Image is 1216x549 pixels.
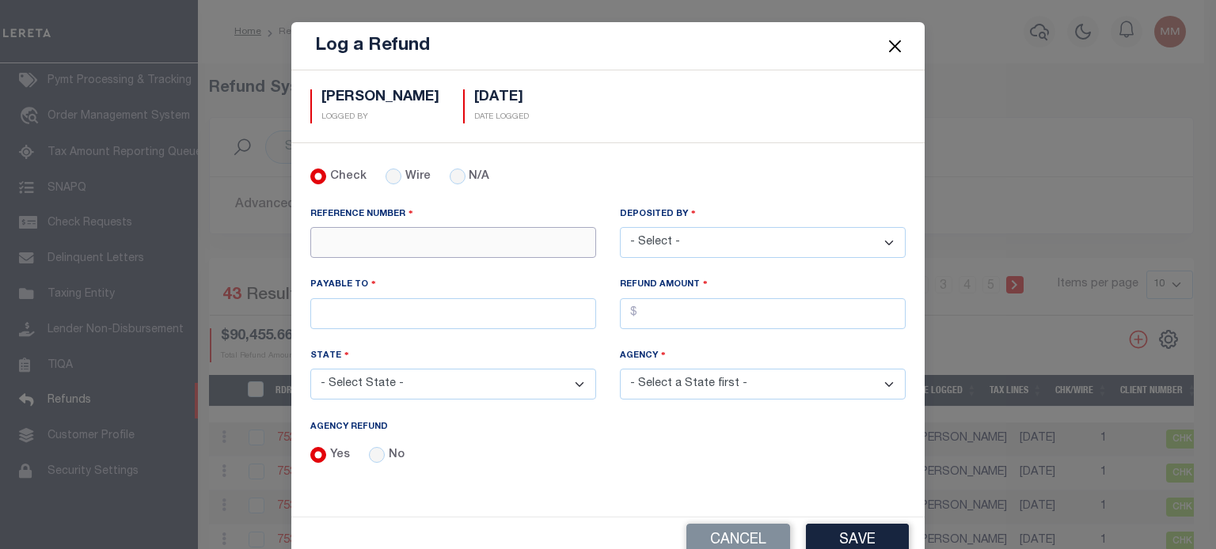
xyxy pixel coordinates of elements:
[474,112,529,123] p: DATE LOGGED
[310,421,388,434] label: AGENCY REFUND
[405,168,431,186] label: Wire
[620,298,906,329] input: $
[620,206,696,221] label: DEPOSITED BY
[620,348,666,363] label: AGENCY
[389,447,405,464] label: No
[330,168,367,186] label: Check
[310,277,376,292] label: PAYABLE TO
[330,447,350,464] label: Yes
[469,168,489,186] label: N/A
[321,89,439,107] h5: [PERSON_NAME]
[310,348,349,363] label: STATE
[310,206,413,221] label: REFERENCE NUMBER
[620,277,708,292] label: REFUND AMOUNT
[321,112,439,123] p: LOGGED BY
[474,89,529,107] h5: [DATE]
